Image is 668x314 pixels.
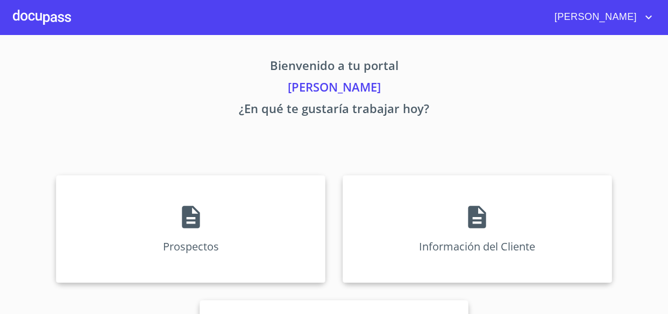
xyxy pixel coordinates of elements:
p: [PERSON_NAME] [13,78,655,100]
p: ¿En qué te gustaría trabajar hoy? [13,100,655,121]
p: Prospectos [163,239,219,254]
p: Información del Cliente [419,239,535,254]
p: Bienvenido a tu portal [13,57,655,78]
button: account of current user [546,9,655,26]
span: [PERSON_NAME] [546,9,642,26]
